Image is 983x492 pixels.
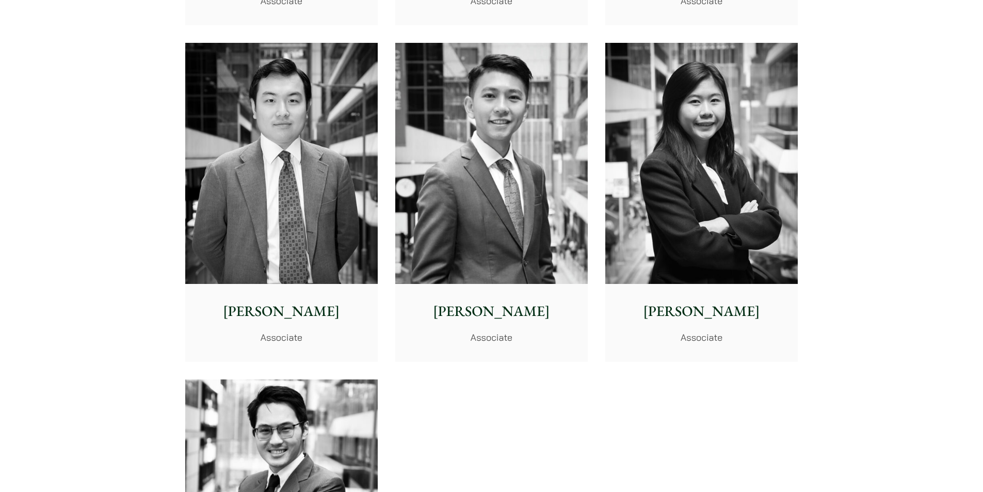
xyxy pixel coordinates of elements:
[605,43,798,362] a: [PERSON_NAME] Associate
[395,43,588,362] a: [PERSON_NAME] Associate
[614,300,789,322] p: [PERSON_NAME]
[404,330,579,344] p: Associate
[185,43,378,362] a: [PERSON_NAME] Associate
[404,300,579,322] p: [PERSON_NAME]
[194,300,369,322] p: [PERSON_NAME]
[614,330,789,344] p: Associate
[194,330,369,344] p: Associate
